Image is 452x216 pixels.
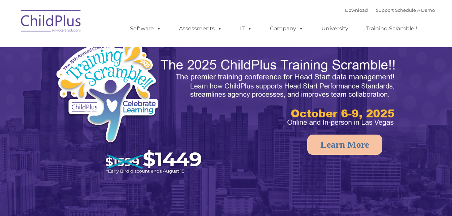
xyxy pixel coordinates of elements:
[18,5,85,39] img: ChildPlus by Procare Solutions
[345,7,368,13] a: Download
[172,22,229,35] a: Assessments
[395,7,435,13] a: Schedule A Demo
[315,22,355,35] a: University
[376,7,394,13] a: Support
[307,135,382,155] a: Learn More
[123,22,168,35] a: Software
[345,7,435,13] font: |
[359,22,424,35] a: Training Scramble!!
[263,22,310,35] a: Company
[233,22,259,35] a: IT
